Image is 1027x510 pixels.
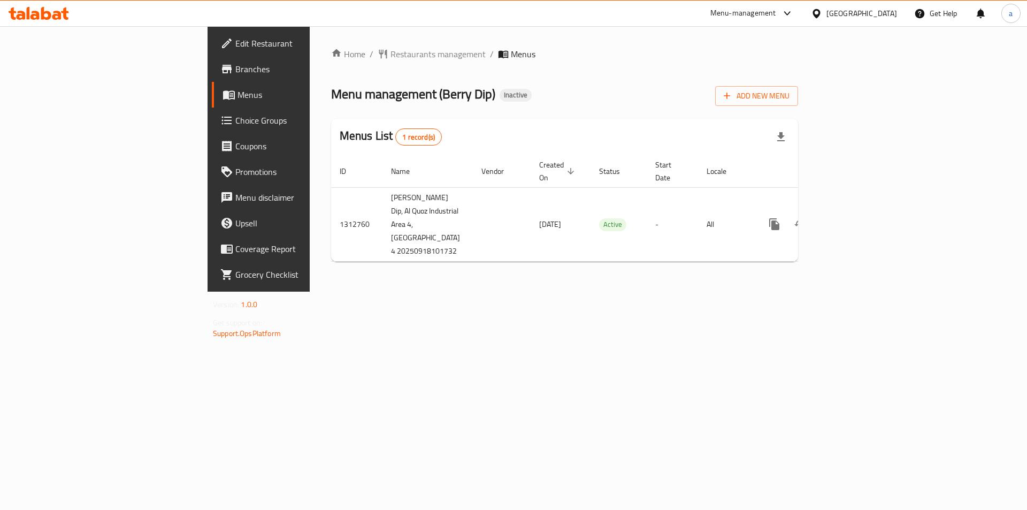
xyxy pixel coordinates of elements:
[340,128,442,146] h2: Menus List
[235,268,371,281] span: Grocery Checklist
[500,89,532,102] div: Inactive
[235,165,371,178] span: Promotions
[212,210,379,236] a: Upsell
[715,86,798,106] button: Add New Menu
[481,165,518,178] span: Vendor
[539,217,561,231] span: [DATE]
[655,158,685,184] span: Start Date
[212,133,379,159] a: Coupons
[378,48,486,60] a: Restaurants management
[212,108,379,133] a: Choice Groups
[212,159,379,185] a: Promotions
[213,316,262,330] span: Get support on:
[235,191,371,204] span: Menu disclaimer
[390,48,486,60] span: Restaurants management
[599,218,626,231] span: Active
[235,140,371,153] span: Coupons
[212,82,379,108] a: Menus
[382,187,473,261] td: [PERSON_NAME] Dip, Al Quoz Industrial Area 4,[GEOGRAPHIC_DATA] 4 20250918101732
[490,48,494,60] li: /
[511,48,535,60] span: Menus
[599,165,634,178] span: Status
[787,211,813,237] button: Change Status
[331,48,798,60] nav: breadcrumb
[212,236,379,262] a: Coverage Report
[707,165,740,178] span: Locale
[237,88,371,101] span: Menus
[762,211,787,237] button: more
[235,114,371,127] span: Choice Groups
[826,7,897,19] div: [GEOGRAPHIC_DATA]
[724,89,790,103] span: Add New Menu
[768,124,794,150] div: Export file
[395,128,442,146] div: Total records count
[500,90,532,100] span: Inactive
[539,158,578,184] span: Created On
[212,31,379,56] a: Edit Restaurant
[710,7,776,20] div: Menu-management
[241,298,257,311] span: 1.0.0
[235,242,371,255] span: Coverage Report
[235,217,371,230] span: Upsell
[698,187,753,261] td: All
[396,132,441,142] span: 1 record(s)
[331,82,495,106] span: Menu management ( Berry Dip )
[331,155,873,262] table: enhanced table
[391,165,424,178] span: Name
[235,63,371,75] span: Branches
[340,165,360,178] span: ID
[1009,7,1013,19] span: a
[213,326,281,340] a: Support.OpsPlatform
[213,298,239,311] span: Version:
[212,56,379,82] a: Branches
[212,262,379,287] a: Grocery Checklist
[212,185,379,210] a: Menu disclaimer
[753,155,873,188] th: Actions
[235,37,371,50] span: Edit Restaurant
[647,187,698,261] td: -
